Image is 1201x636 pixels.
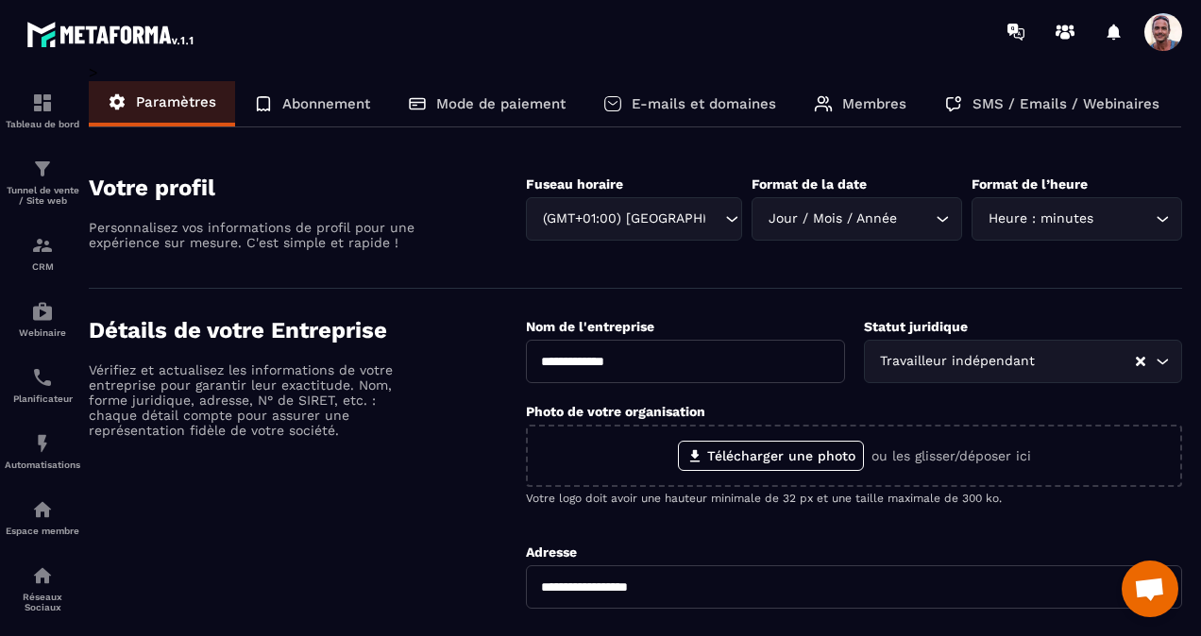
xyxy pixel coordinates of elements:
p: Webinaire [5,327,80,338]
div: Search for option [752,197,962,241]
p: Réseaux Sociaux [5,592,80,612]
a: formationformationTunnel de vente / Site web [5,143,80,220]
label: Format de l’heure [972,176,1088,192]
a: Ouvrir le chat [1122,561,1178,617]
input: Search for option [706,209,720,229]
label: Format de la date [752,176,867,192]
p: Espace membre [5,526,80,536]
p: SMS / Emails / Webinaires [973,95,1159,112]
p: Automatisations [5,460,80,470]
p: Tableau de bord [5,119,80,129]
span: Heure : minutes [984,209,1097,229]
img: logo [26,17,196,51]
p: E-mails et domaines [632,95,776,112]
div: Search for option [526,197,742,241]
img: formation [31,92,54,114]
img: scheduler [31,366,54,389]
img: automations [31,498,54,521]
input: Search for option [901,209,931,229]
p: Votre logo doit avoir une hauteur minimale de 32 px et une taille maximale de 300 ko. [526,492,1182,505]
a: schedulerschedulerPlanificateur [5,352,80,418]
a: social-networksocial-networkRéseaux Sociaux [5,550,80,627]
a: formationformationTableau de bord [5,77,80,143]
p: Abonnement [282,95,370,112]
label: Fuseau horaire [526,176,623,192]
h4: Détails de votre Entreprise [89,317,526,343]
label: Nom de l'entreprise [526,319,654,334]
img: social-network [31,564,54,587]
img: formation [31,234,54,257]
button: Clear Selected [1136,355,1145,369]
p: Vérifiez et actualisez les informations de votre entreprise pour garantir leur exactitude. Nom, f... [89,362,419,438]
a: automationsautomationsWebinaire [5,286,80,352]
input: Search for option [1097,209,1151,229]
a: formationformationCRM [5,220,80,286]
span: Jour / Mois / Année [764,209,901,229]
label: Photo de votre organisation [526,404,705,419]
label: Adresse [526,544,577,560]
p: Tunnel de vente / Site web [5,185,80,206]
span: Travailleur indépendant [876,351,1040,372]
div: Search for option [972,197,1182,241]
div: Search for option [864,340,1182,383]
h4: Votre profil [89,175,526,201]
p: Mode de paiement [436,95,566,112]
span: (GMT+01:00) [GEOGRAPHIC_DATA] [538,209,706,229]
label: Statut juridique [864,319,968,334]
a: automationsautomationsAutomatisations [5,418,80,484]
p: CRM [5,261,80,272]
a: automationsautomationsEspace membre [5,484,80,550]
p: Paramètres [136,93,216,110]
img: automations [31,300,54,323]
p: Planificateur [5,393,80,404]
input: Search for option [1040,351,1134,372]
p: ou les glisser/déposer ici [871,448,1031,463]
img: automations [31,432,54,455]
label: Télécharger une photo [678,441,864,471]
p: Personnalisez vos informations de profil pour une expérience sur mesure. C'est simple et rapide ! [89,220,419,250]
p: Membres [842,95,906,112]
img: formation [31,158,54,180]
